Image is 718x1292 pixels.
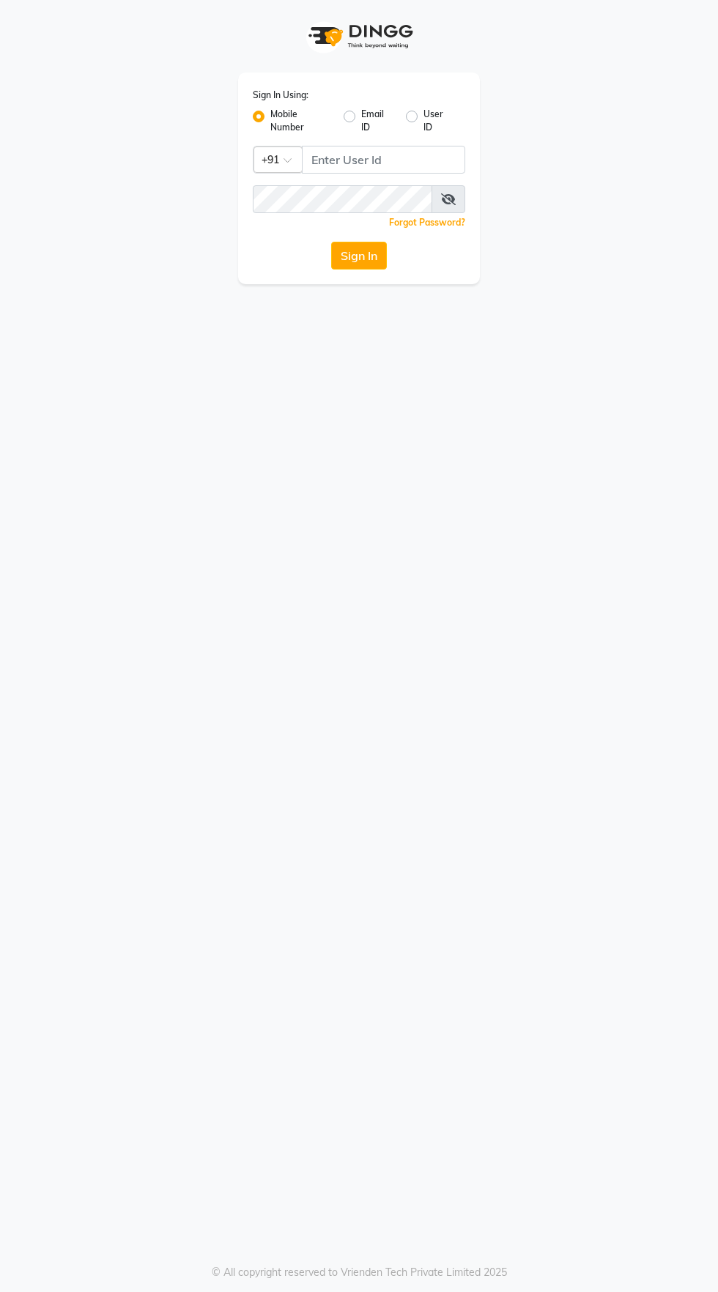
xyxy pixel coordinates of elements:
label: Email ID [361,108,394,134]
label: Mobile Number [270,108,332,134]
input: Username [302,146,465,174]
img: logo1.svg [300,15,418,58]
input: Username [253,185,432,213]
a: Forgot Password? [389,217,465,228]
label: Sign In Using: [253,89,308,102]
label: User ID [423,108,454,134]
button: Sign In [331,242,387,270]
